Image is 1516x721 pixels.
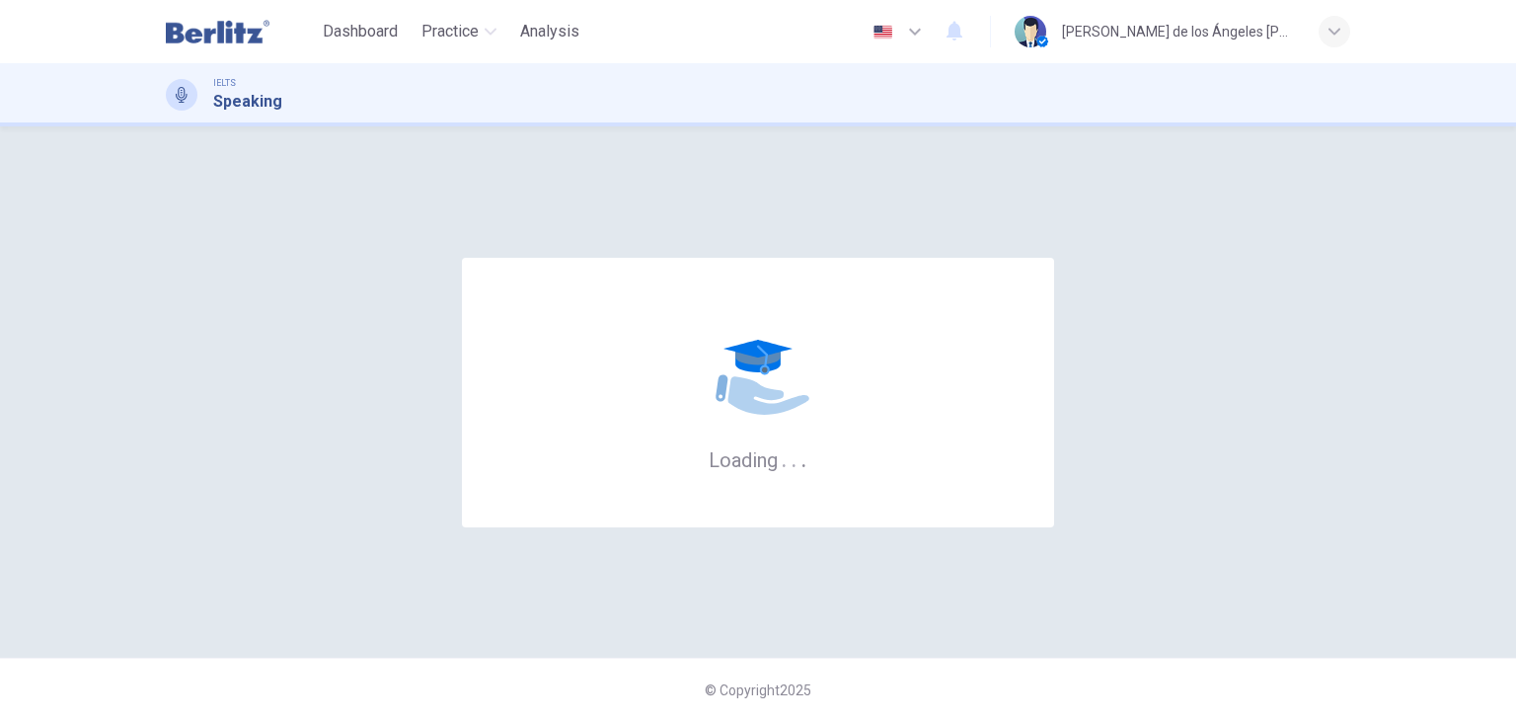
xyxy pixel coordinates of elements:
h6: . [781,441,788,474]
span: Practice [421,20,479,43]
a: Berlitz Latam logo [166,12,315,51]
button: Practice [414,14,504,49]
h6: Loading [709,446,807,472]
span: Dashboard [323,20,398,43]
span: Analysis [520,20,579,43]
img: Profile picture [1015,16,1046,47]
div: [PERSON_NAME] de los Ángeles [PERSON_NAME] [1062,20,1295,43]
h6: . [791,441,797,474]
h6: . [800,441,807,474]
button: Analysis [512,14,587,49]
img: en [871,25,895,40]
h1: Speaking [213,90,282,114]
span: © Copyright 2025 [705,682,811,698]
span: IELTS [213,76,236,90]
button: Dashboard [315,14,406,49]
img: Berlitz Latam logo [166,12,269,51]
